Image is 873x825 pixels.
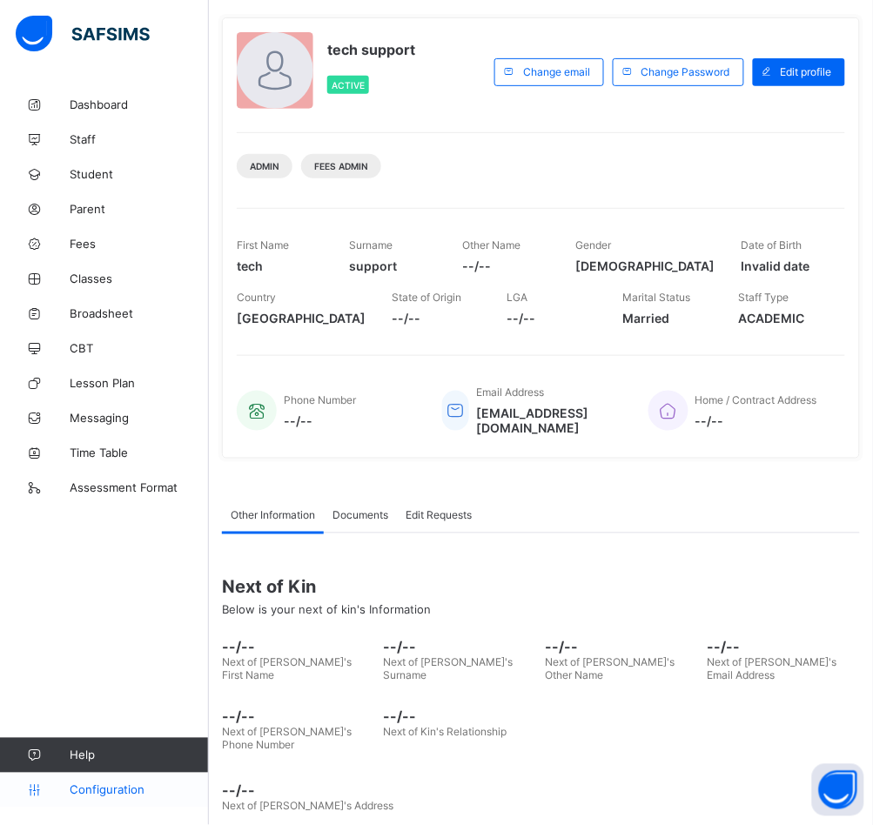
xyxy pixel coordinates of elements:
[237,311,366,325] span: [GEOGRAPHIC_DATA]
[70,411,209,425] span: Messaging
[70,480,209,494] span: Assessment Format
[222,577,860,598] span: Next of Kin
[70,202,209,216] span: Parent
[463,238,521,252] span: Other Name
[463,258,550,273] span: --/--
[70,446,209,459] span: Time Table
[222,708,375,726] span: --/--
[222,800,393,813] span: Next of [PERSON_NAME]'s Address
[507,311,597,325] span: --/--
[332,80,365,91] span: Active
[546,639,699,656] span: --/--
[70,272,209,285] span: Classes
[707,656,836,682] span: Next of [PERSON_NAME]'s Email Address
[350,238,393,252] span: Surname
[237,291,276,304] span: Country
[250,161,279,171] span: Admin
[738,311,828,325] span: ACADEMIC
[70,97,209,111] span: Dashboard
[623,311,713,325] span: Married
[476,386,544,399] span: Email Address
[70,237,209,251] span: Fees
[70,132,209,146] span: Staff
[641,65,730,78] span: Change Password
[392,291,461,304] span: State of Origin
[70,748,208,762] span: Help
[222,782,860,800] span: --/--
[575,238,611,252] span: Gender
[812,764,864,816] button: Open asap
[222,603,431,617] span: Below is your next of kin's Information
[781,65,832,78] span: Edit profile
[575,258,715,273] span: [DEMOGRAPHIC_DATA]
[237,238,289,252] span: First Name
[222,639,375,656] span: --/--
[392,311,481,325] span: --/--
[327,41,415,58] span: tech support
[222,656,352,682] span: Next of [PERSON_NAME]'s First Name
[231,509,315,522] span: Other Information
[523,65,590,78] span: Change email
[741,238,802,252] span: Date of Birth
[507,291,528,304] span: LGA
[70,306,209,320] span: Broadsheet
[70,167,209,181] span: Student
[384,639,537,656] span: --/--
[384,708,537,726] span: --/--
[384,656,514,682] span: Next of [PERSON_NAME]'s Surname
[332,509,388,522] span: Documents
[237,258,324,273] span: tech
[222,726,352,752] span: Next of [PERSON_NAME]'s Phone Number
[546,656,675,682] span: Next of [PERSON_NAME]'s Other Name
[70,376,209,390] span: Lesson Plan
[16,16,150,52] img: safsims
[695,413,817,428] span: --/--
[476,406,621,435] span: [EMAIL_ADDRESS][DOMAIN_NAME]
[406,509,472,522] span: Edit Requests
[70,783,208,797] span: Configuration
[695,393,817,406] span: Home / Contract Address
[350,258,437,273] span: support
[284,393,356,406] span: Phone Number
[284,413,356,428] span: --/--
[707,639,860,656] span: --/--
[623,291,691,304] span: Marital Status
[70,341,209,355] span: CBT
[738,291,789,304] span: Staff Type
[741,258,828,273] span: Invalid date
[384,726,507,739] span: Next of Kin's Relationship
[314,161,368,171] span: Fees Admin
